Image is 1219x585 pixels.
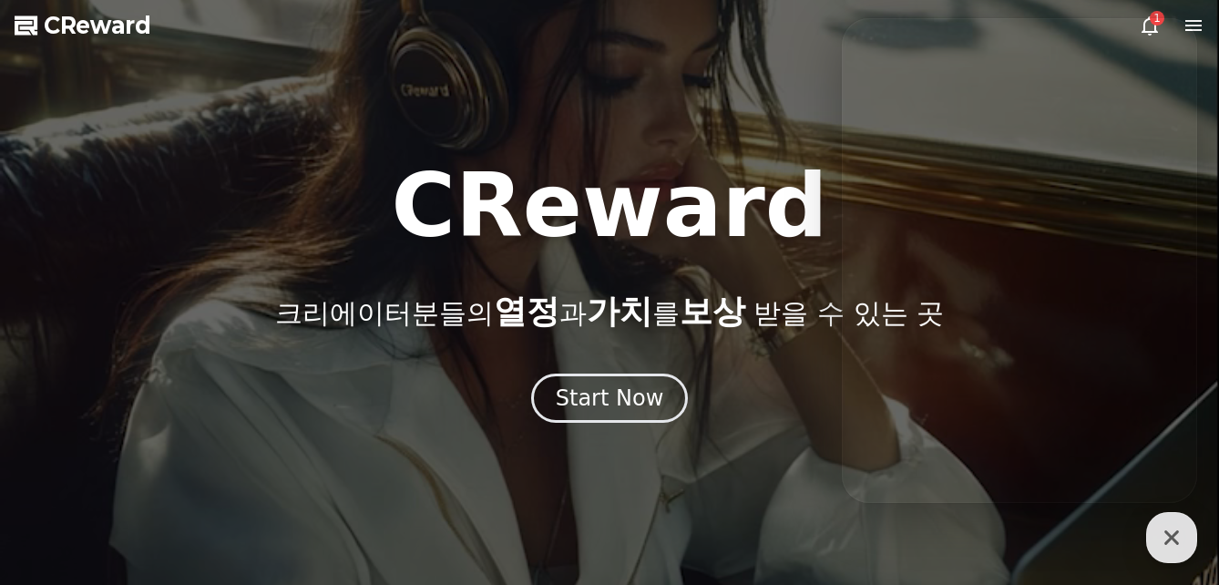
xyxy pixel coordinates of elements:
[531,392,689,409] a: Start Now
[587,292,652,330] span: 가치
[1150,11,1164,26] div: 1
[556,384,664,413] div: Start Now
[44,11,151,40] span: CReward
[494,292,559,330] span: 열정
[842,18,1197,503] iframe: Channel chat
[531,374,689,423] button: Start Now
[275,293,944,330] p: 크리에이터분들의 과 를 받을 수 있는 곳
[391,162,827,250] h1: CReward
[1139,15,1161,36] a: 1
[680,292,745,330] span: 보상
[15,11,151,40] a: CReward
